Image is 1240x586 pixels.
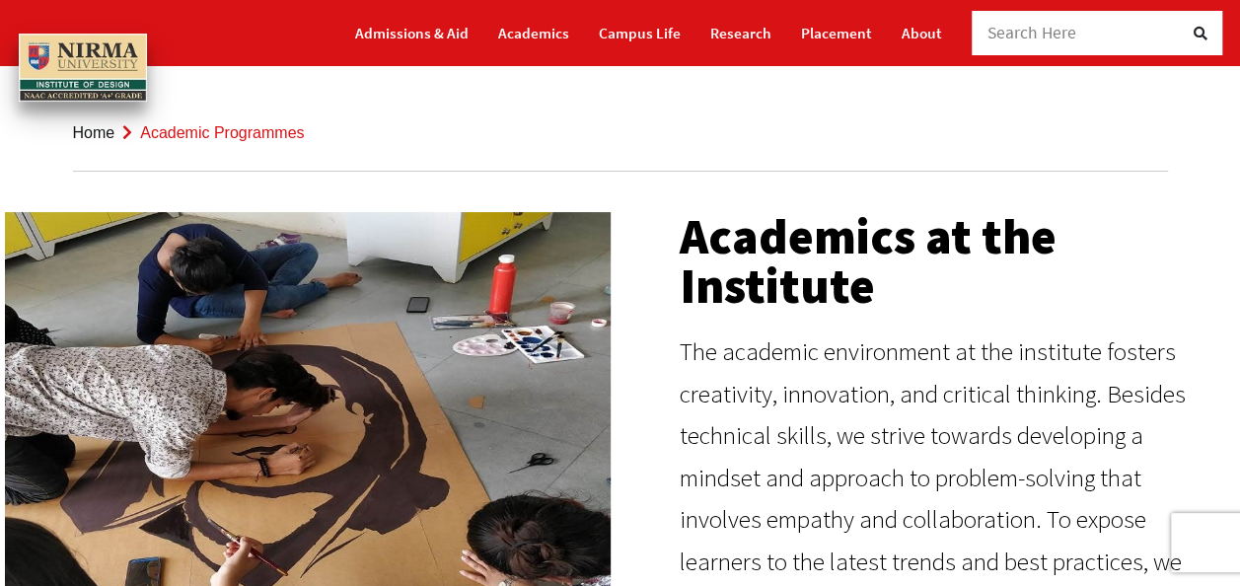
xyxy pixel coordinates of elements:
[680,212,1221,311] h2: Academics at the Institute
[73,124,115,141] a: Home
[140,124,304,141] span: Academic Programmes
[73,95,1168,172] nav: breadcrumb
[902,16,942,50] a: About
[710,16,771,50] a: Research
[987,22,1077,43] span: Search Here
[801,16,872,50] a: Placement
[19,34,147,102] img: main_logo
[599,16,681,50] a: Campus Life
[498,16,569,50] a: Academics
[355,16,469,50] a: Admissions & Aid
